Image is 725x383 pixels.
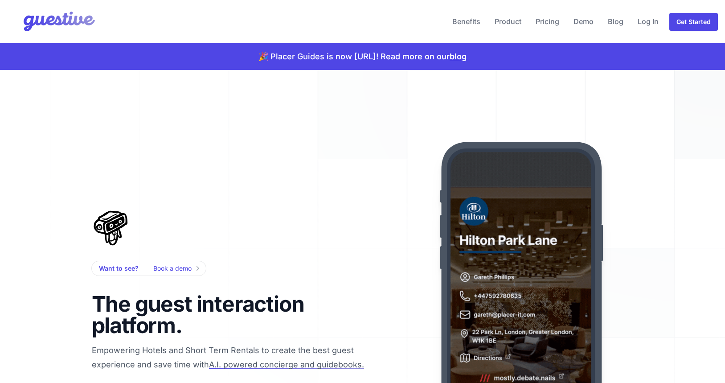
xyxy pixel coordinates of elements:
[92,293,320,336] h1: The guest interaction platform.
[570,11,597,32] a: Demo
[209,360,364,369] span: A.I. powered concierge and guidebooks.
[669,13,718,31] a: Get Started
[153,263,199,274] a: Book a demo
[450,52,467,61] a: blog
[449,11,484,32] a: Benefits
[604,11,627,32] a: Blog
[491,11,525,32] a: Product
[634,11,662,32] a: Log In
[532,11,563,32] a: Pricing
[7,4,97,39] img: Your Company
[258,50,467,63] p: 🎉 Placer Guides is now [URL]! Read more on our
